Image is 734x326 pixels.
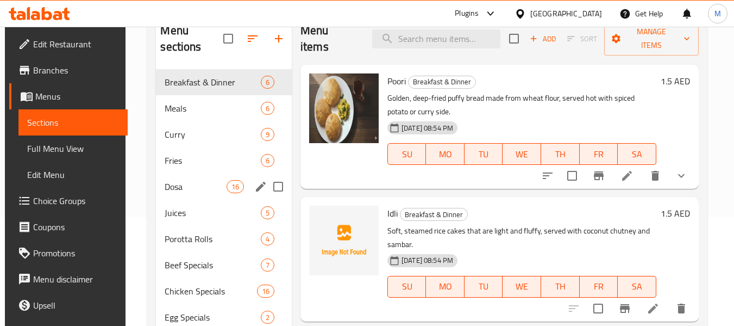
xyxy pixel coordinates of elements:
span: Full Menu View [27,142,119,155]
button: FR [580,143,618,165]
span: Curry [165,128,260,141]
a: Sections [18,109,128,136]
div: Chicken Specials16 [156,278,292,304]
span: SU [392,279,422,294]
a: Edit Restaurant [9,31,128,57]
span: Edit Restaurant [33,38,119,51]
div: Breakfast & Dinner6 [156,69,292,95]
button: SU [387,143,426,165]
span: Select section first [560,30,604,47]
div: Breakfast & Dinner [400,208,468,221]
span: Chicken Specials [165,285,256,298]
button: Branch-specific-item [586,163,612,189]
span: 9 [261,130,274,140]
span: Upsell [33,299,119,312]
span: TH [545,146,575,162]
button: edit [253,179,269,195]
span: 16 [258,286,274,297]
a: Choice Groups [9,188,128,214]
div: items [261,102,274,115]
span: Menu disclaimer [33,273,119,286]
button: WE [503,143,541,165]
span: TH [545,279,575,294]
span: WE [507,279,537,294]
span: 2 [261,312,274,323]
span: TU [469,279,499,294]
span: Breakfast & Dinner [165,76,260,89]
p: Golden, deep-fried puffy bread made from wheat flour, served hot with spiced potato or curry side. [387,91,656,119]
div: Porotta Rolls4 [156,226,292,252]
div: Fries6 [156,147,292,174]
span: Breakfast & Dinner [400,208,467,221]
a: Menu disclaimer [9,266,128,292]
button: delete [668,296,694,322]
span: Dosa [165,180,226,193]
a: Menus [9,83,128,109]
button: Manage items [604,22,699,56]
button: Branch-specific-item [612,296,638,322]
a: Edit menu item [620,169,633,182]
button: MO [426,143,465,165]
button: sort-choices [535,163,561,189]
button: TU [465,276,503,298]
span: SA [622,146,652,162]
div: [GEOGRAPHIC_DATA] [530,8,602,20]
span: Poori [387,73,406,89]
div: items [261,232,274,245]
span: Sections [27,116,119,129]
div: Juices5 [156,200,292,226]
span: Juices [165,206,260,219]
h6: 1.5 AED [661,73,690,89]
h6: 1.5 AED [661,206,690,221]
span: Promotions [33,247,119,260]
div: Plugins [455,7,479,20]
span: Sort sections [240,26,266,52]
a: Edit Menu [18,162,128,188]
button: MO [426,276,465,298]
button: show more [668,163,694,189]
span: Choice Groups [33,194,119,207]
h2: Menu sections [160,22,223,55]
span: MO [430,279,460,294]
div: items [261,259,274,272]
span: 6 [261,77,274,88]
div: items [261,206,274,219]
span: Breakfast & Dinner [409,76,475,88]
span: Menus [35,90,119,103]
span: Egg Specials [165,311,260,324]
span: MO [430,146,460,162]
span: 16 [227,182,243,192]
span: TU [469,146,499,162]
a: Promotions [9,240,128,266]
span: Select section [503,27,525,50]
div: Curry9 [156,121,292,147]
button: SA [618,143,656,165]
span: 5 [261,208,274,218]
div: Meals6 [156,95,292,121]
button: Add section [266,26,292,52]
div: Breakfast & Dinner [408,76,476,89]
span: WE [507,146,537,162]
button: TH [541,143,580,165]
h2: Menu items [300,22,359,55]
span: [DATE] 08:54 PM [397,255,457,266]
div: Dosa16edit [156,174,292,200]
a: Full Menu View [18,136,128,162]
span: 4 [261,234,274,244]
div: Beef Specials7 [156,252,292,278]
span: 6 [261,156,274,166]
button: TH [541,276,580,298]
button: Add [525,30,560,47]
span: Porotta Rolls [165,232,260,245]
span: SU [392,146,422,162]
button: FR [580,276,618,298]
span: Select all sections [217,27,240,50]
div: items [261,154,274,167]
div: Beef Specials [165,259,260,272]
span: Select to update [587,297,610,320]
span: 6 [261,103,274,114]
button: TU [465,143,503,165]
div: Fries [165,154,260,167]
